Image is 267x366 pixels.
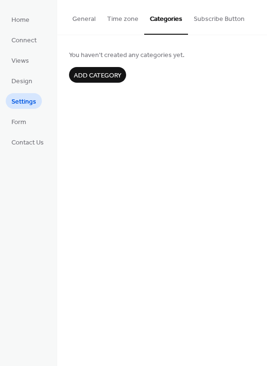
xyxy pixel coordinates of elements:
[11,117,26,127] span: Form
[6,114,32,129] a: Form
[6,11,35,27] a: Home
[6,73,38,88] a: Design
[6,93,42,109] a: Settings
[11,97,36,107] span: Settings
[6,52,35,68] a: Views
[69,50,255,60] span: You haven't created any categories yet.
[11,77,32,87] span: Design
[11,138,44,148] span: Contact Us
[11,56,29,66] span: Views
[74,71,121,81] span: Add category
[11,15,30,25] span: Home
[11,36,37,46] span: Connect
[69,67,126,83] button: Add category
[6,134,49,150] a: Contact Us
[6,32,42,48] a: Connect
